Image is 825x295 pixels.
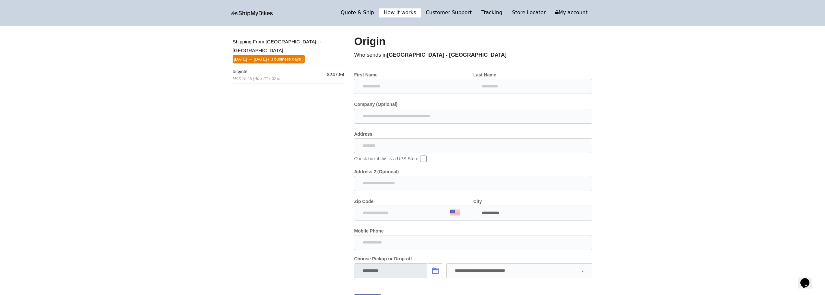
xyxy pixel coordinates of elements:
label: Address 2 (Optional) [354,168,592,176]
a: Store Locator [507,8,551,17]
span: bicycle [233,69,280,82]
a: How it works [379,8,421,17]
label: Address [354,130,592,138]
label: First Name [354,71,473,79]
span: Shipping From [GEOGRAPHIC_DATA] → [GEOGRAPHIC_DATA] [233,37,345,55]
label: Mobile Phone [354,227,592,235]
em: MAX 75 Lb | 40 x 22 x 32 in [233,76,280,82]
img: letsbox [231,11,273,16]
label: City [473,198,593,206]
a: Tracking [477,8,507,17]
iframe: chat widget [798,269,819,289]
label: Company (Optional) [354,100,592,108]
a: Quote & Ship [336,8,379,17]
label: Last Name [473,71,593,79]
label: Choose Pickup or Drop-off [354,255,592,263]
a: Customer Support [421,8,477,17]
h2: Origin [354,37,592,45]
span: $247.94 [327,70,344,79]
a: My account [550,8,592,17]
h4: Who sends in [354,52,592,58]
label: Zip Code [354,198,473,206]
strong: [GEOGRAPHIC_DATA] - [GEOGRAPHIC_DATA] [387,52,507,58]
span: [DATE] → [DATE] ( 3 business days ) [233,55,305,63]
label: Check box if this is a UPS Store [354,155,418,163]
